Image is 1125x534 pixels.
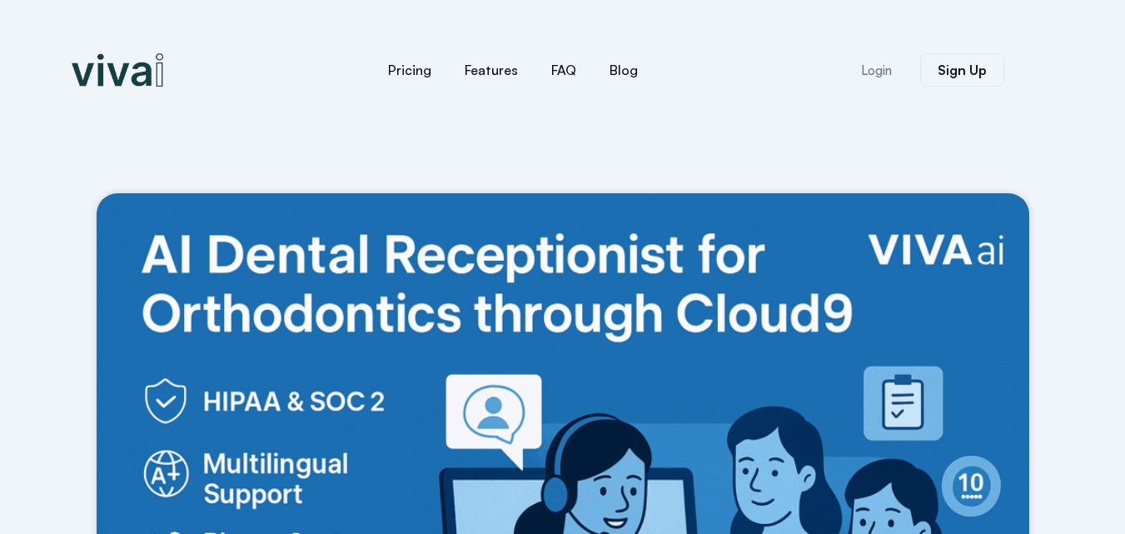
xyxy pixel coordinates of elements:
[371,50,448,90] a: Pricing
[271,50,754,90] nav: Menu
[448,50,535,90] a: Features
[535,50,593,90] a: FAQ
[593,50,655,90] a: Blog
[920,53,1004,87] a: Sign Up
[841,54,912,87] a: Login
[861,64,892,77] span: Login
[938,63,987,77] span: Sign Up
